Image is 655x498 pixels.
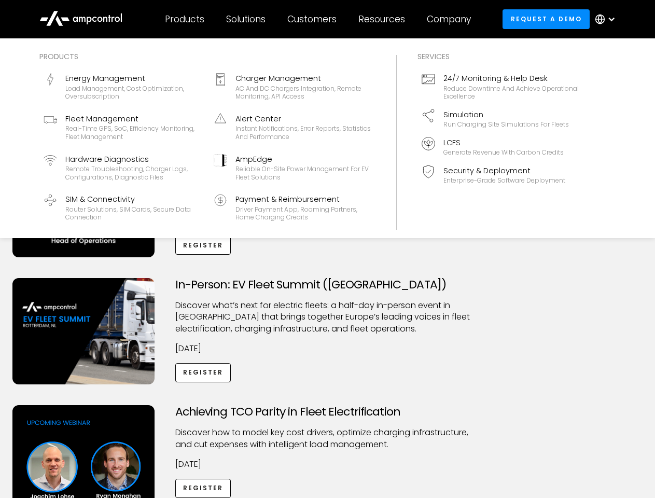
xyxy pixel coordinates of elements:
div: Resources [358,13,405,25]
a: Hardware DiagnosticsRemote troubleshooting, charger logs, configurations, diagnostic files [39,149,205,186]
div: AC and DC chargers integration, remote monitoring, API access [235,85,371,101]
p: Discover how to model key cost drivers, optimize charging infrastructure, and cut expenses with i... [175,427,480,450]
div: Charger Management [235,73,371,84]
p: ​Discover what’s next for electric fleets: a half-day in-person event in [GEOGRAPHIC_DATA] that b... [175,300,480,335]
div: Customers [287,13,337,25]
div: AmpEdge [235,154,371,165]
a: Register [175,479,231,498]
a: Register [175,236,231,255]
div: Company [427,13,471,25]
a: LCFSGenerate revenue with carbon credits [417,133,583,161]
div: LCFS [443,137,564,148]
div: Run charging site simulations for fleets [443,120,569,129]
h3: Achieving TCO Parity in Fleet Electrification [175,405,480,419]
div: Products [165,13,204,25]
div: Driver Payment App, Roaming Partners, Home Charging Credits [235,205,371,222]
div: Remote troubleshooting, charger logs, configurations, diagnostic files [65,165,201,181]
div: Solutions [226,13,266,25]
a: AmpEdgeReliable On-site Power Management for EV Fleet Solutions [210,149,375,186]
a: Security & DeploymentEnterprise-grade software deployment [417,161,583,189]
div: Energy Management [65,73,201,84]
div: SIM & Connectivity [65,193,201,205]
a: Payment & ReimbursementDriver Payment App, Roaming Partners, Home Charging Credits [210,189,375,226]
a: Energy ManagementLoad management, cost optimization, oversubscription [39,68,205,105]
div: Reliable On-site Power Management for EV Fleet Solutions [235,165,371,181]
div: Products [39,51,375,62]
div: Services [417,51,583,62]
div: Security & Deployment [443,165,565,176]
h3: In-Person: EV Fleet Summit ([GEOGRAPHIC_DATA]) [175,278,480,292]
div: Simulation [443,109,569,120]
div: Real-time GPS, SoC, efficiency monitoring, fleet management [65,125,201,141]
div: Alert Center [235,113,371,125]
a: 24/7 Monitoring & Help DeskReduce downtime and achieve operational excellence [417,68,583,105]
a: Register [175,363,231,382]
p: [DATE] [175,459,480,470]
div: Hardware Diagnostics [65,154,201,165]
div: Load management, cost optimization, oversubscription [65,85,201,101]
a: SimulationRun charging site simulations for fleets [417,105,583,133]
div: Fleet Management [65,113,201,125]
div: Router Solutions, SIM Cards, Secure Data Connection [65,205,201,222]
p: [DATE] [175,343,480,354]
div: Instant notifications, error reports, statistics and performance [235,125,371,141]
a: Request a demo [503,9,590,29]
div: 24/7 Monitoring & Help Desk [443,73,579,84]
a: Alert CenterInstant notifications, error reports, statistics and performance [210,109,375,145]
div: Enterprise-grade software deployment [443,176,565,185]
a: Charger ManagementAC and DC chargers integration, remote monitoring, API access [210,68,375,105]
div: Payment & Reimbursement [235,193,371,205]
a: Fleet ManagementReal-time GPS, SoC, efficiency monitoring, fleet management [39,109,205,145]
div: Reduce downtime and achieve operational excellence [443,85,579,101]
a: SIM & ConnectivityRouter Solutions, SIM Cards, Secure Data Connection [39,189,205,226]
div: Generate revenue with carbon credits [443,148,564,157]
